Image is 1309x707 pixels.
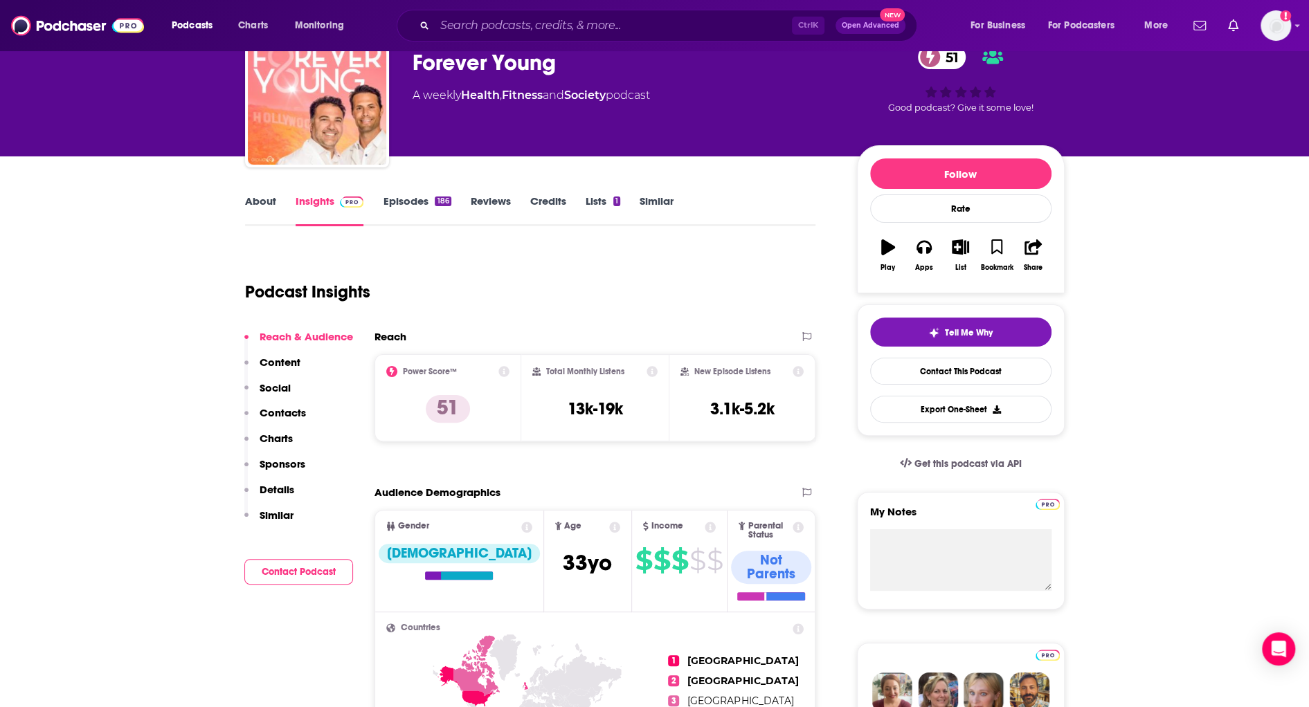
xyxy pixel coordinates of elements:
[461,89,500,102] a: Health
[244,483,294,508] button: Details
[238,16,268,35] span: Charts
[888,102,1033,113] span: Good podcast? Give it some love!
[870,230,906,280] button: Play
[11,12,144,39] img: Podchaser - Follow, Share and Rate Podcasts
[881,264,895,272] div: Play
[1036,499,1060,510] img: Podchaser Pro
[500,89,502,102] span: ,
[842,22,899,29] span: Open Advanced
[403,367,457,376] h2: Power Score™
[1036,497,1060,510] a: Pro website
[244,406,306,432] button: Contacts
[836,17,905,34] button: Open AdvancedNew
[260,356,300,369] p: Content
[980,264,1013,272] div: Bookmark
[1015,230,1051,280] button: Share
[245,282,370,302] h1: Podcast Insights
[401,623,440,632] span: Countries
[687,695,793,707] span: [GEOGRAPHIC_DATA]
[374,330,406,343] h2: Reach
[613,196,620,206] div: 1
[687,674,798,687] span: [GEOGRAPHIC_DATA]
[285,15,362,37] button: open menu
[1280,10,1291,21] svg: Add a profile image
[640,194,674,226] a: Similar
[244,508,294,534] button: Similar
[530,194,566,226] a: Credits
[748,522,791,540] span: Parental Status
[870,194,1051,223] div: Rate
[244,432,293,457] button: Charts
[248,26,386,165] img: Forever Young
[668,695,679,706] span: 3
[915,264,933,272] div: Apps
[1188,14,1211,37] a: Show notifications dropdown
[260,406,306,419] p: Contacts
[374,486,500,499] h2: Audience Demographics
[1036,650,1060,661] img: Podchaser Pro
[651,522,683,531] span: Income
[707,549,723,571] span: $
[244,457,305,483] button: Sponsors
[870,158,1051,189] button: Follow
[1261,10,1291,41] button: Show profile menu
[1261,10,1291,41] img: User Profile
[379,544,540,563] div: [DEMOGRAPHIC_DATA]
[880,8,905,21] span: New
[1261,10,1291,41] span: Logged in as Ashley_Beenen
[413,87,650,104] div: A weekly podcast
[914,458,1021,470] span: Get this podcast via API
[162,15,231,37] button: open menu
[260,432,293,445] p: Charts
[245,194,276,226] a: About
[1262,632,1295,665] div: Open Intercom Messenger
[906,230,942,280] button: Apps
[563,549,612,576] span: 33 yo
[955,264,966,272] div: List
[928,327,939,338] img: tell me why sparkle
[857,36,1065,122] div: 51Good podcast? Give it some love!
[870,318,1051,347] button: tell me why sparkleTell Me Why
[932,45,966,69] span: 51
[870,358,1051,385] a: Contact This Podcast
[260,330,353,343] p: Reach & Audience
[1144,16,1168,35] span: More
[435,15,792,37] input: Search podcasts, credits, & more...
[1222,14,1244,37] a: Show notifications dropdown
[260,508,294,522] p: Similar
[340,196,364,208] img: Podchaser Pro
[945,327,993,338] span: Tell Me Why
[564,89,606,102] a: Society
[668,655,679,666] span: 1
[961,15,1042,37] button: open menu
[229,15,276,37] a: Charts
[653,549,670,571] span: $
[410,10,930,42] div: Search podcasts, credits, & more...
[244,330,353,356] button: Reach & Audience
[260,457,305,470] p: Sponsors
[689,549,705,571] span: $
[671,549,688,571] span: $
[1036,648,1060,661] a: Pro website
[260,483,294,496] p: Details
[979,230,1015,280] button: Bookmark
[1048,16,1114,35] span: For Podcasters
[710,398,775,419] h3: 3.1k-5.2k
[889,447,1033,481] a: Get this podcast via API
[383,194,451,226] a: Episodes186
[870,505,1051,529] label: My Notes
[1135,15,1185,37] button: open menu
[635,549,652,571] span: $
[172,16,213,35] span: Podcasts
[435,196,451,206] div: 186
[564,522,581,531] span: Age
[502,89,543,102] a: Fitness
[296,194,364,226] a: InsightsPodchaser Pro
[244,559,353,585] button: Contact Podcast
[971,16,1025,35] span: For Business
[870,396,1051,423] button: Export One-Sheet
[586,194,620,226] a: Lists1
[398,522,429,531] span: Gender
